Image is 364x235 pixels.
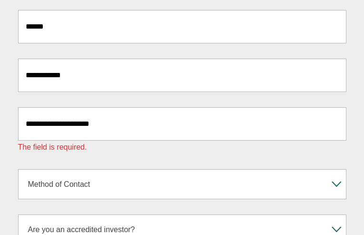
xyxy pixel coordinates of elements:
[328,170,346,199] b: ▾
[18,141,346,154] span: The field is required.
[23,170,328,199] span: Method of Contact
